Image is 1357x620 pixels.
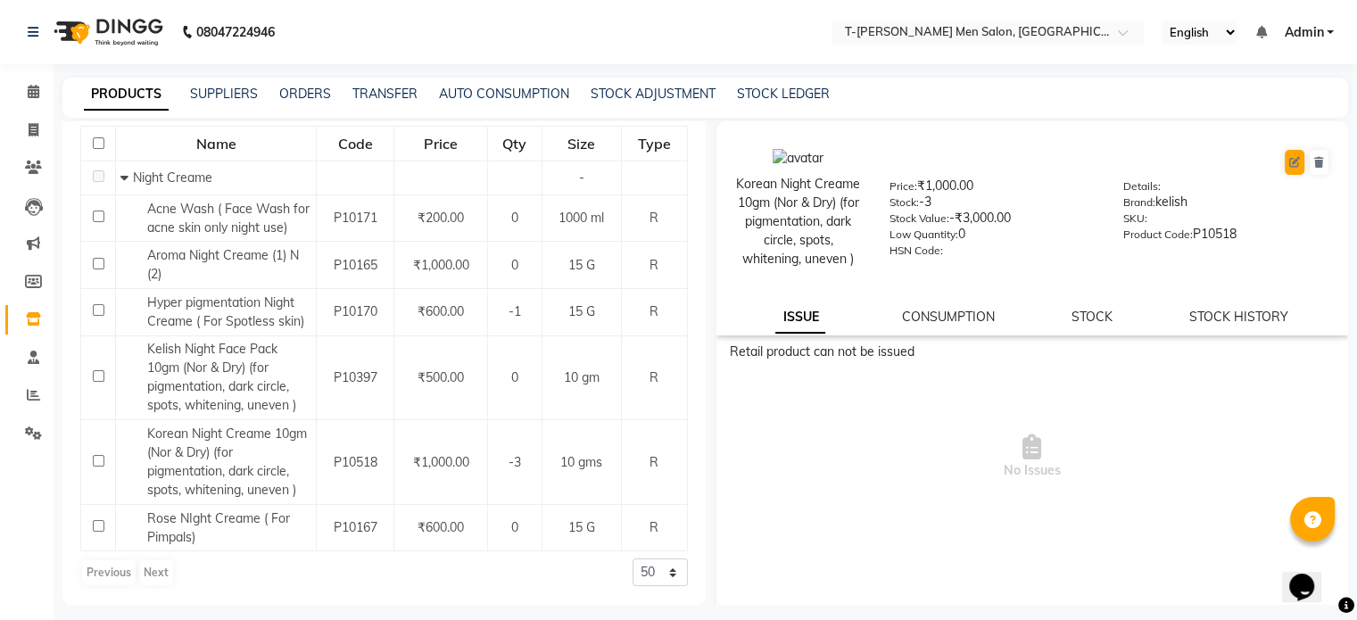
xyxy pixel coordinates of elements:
[568,303,595,319] span: 15 G
[190,86,258,102] a: SUPPLIERS
[334,210,377,226] span: P10171
[334,303,377,319] span: P10170
[889,178,917,194] label: Price:
[418,210,464,226] span: ₹200.00
[418,369,464,385] span: ₹500.00
[279,86,331,102] a: ORDERS
[889,194,919,211] label: Stock:
[889,243,943,259] label: HSN Code:
[730,368,1336,547] span: No Issues
[889,209,1096,234] div: -₹3,000.00
[560,454,602,470] span: 10 gms
[1123,194,1155,211] label: Brand:
[147,341,296,413] span: Kelish Night Face Pack 10gm (Nor & Dry) (for pigmentation, dark circle, spots, whitening, uneven )
[902,309,995,325] a: CONSUMPTION
[650,369,658,385] span: R
[147,201,310,236] span: Acne Wash ( Face Wash for acne skin only night use)
[564,369,600,385] span: 10 gm
[511,210,518,226] span: 0
[568,519,595,535] span: 15 G
[650,303,658,319] span: R
[1284,23,1323,42] span: Admin
[650,519,658,535] span: R
[334,454,377,470] span: P10518
[196,7,275,57] b: 08047224946
[418,303,464,319] span: ₹600.00
[509,454,521,470] span: -3
[1123,211,1147,227] label: SKU:
[511,369,518,385] span: 0
[147,294,304,329] span: Hyper pigmentation Night Creame ( For Spotless skin)
[889,177,1096,202] div: ₹1,000.00
[509,303,521,319] span: -1
[334,369,377,385] span: P10397
[623,128,686,160] div: Type
[334,519,377,535] span: P10167
[773,149,823,168] img: avatar
[318,128,393,160] div: Code
[568,257,595,273] span: 15 G
[1123,225,1330,250] div: P10518
[511,257,518,273] span: 0
[511,519,518,535] span: 0
[117,128,315,160] div: Name
[1123,193,1330,218] div: kelish
[1072,309,1113,325] a: STOCK
[147,247,299,282] span: Aroma Night Creame (1) N (2)
[559,210,604,226] span: 1000 ml
[730,343,1336,361] div: Retail product can not be issued
[147,510,290,545] span: Rose NIght Creame ( For Pimpals)
[489,128,540,160] div: Qty
[543,128,620,160] div: Size
[413,257,469,273] span: ₹1,000.00
[889,225,1096,250] div: 0
[120,169,133,186] span: Collapse Row
[650,454,658,470] span: R
[737,86,830,102] a: STOCK LEDGER
[650,210,658,226] span: R
[439,86,569,102] a: AUTO CONSUMPTION
[734,175,864,269] div: Korean Night Creame 10gm (Nor & Dry) (for pigmentation, dark circle, spots, whitening, uneven )
[147,426,307,498] span: Korean Night Creame 10gm (Nor & Dry) (for pigmentation, dark circle, spots, whitening, uneven )
[413,454,469,470] span: ₹1,000.00
[334,257,377,273] span: P10165
[352,86,418,102] a: TRANSFER
[579,169,584,186] span: -
[133,169,212,186] span: Night Creame
[650,257,658,273] span: R
[1282,549,1339,602] iframe: chat widget
[84,79,169,111] a: PRODUCTS
[1123,178,1161,194] label: Details:
[418,519,464,535] span: ₹600.00
[889,211,949,227] label: Stock Value:
[1189,309,1288,325] a: STOCK HISTORY
[1123,227,1193,243] label: Product Code:
[395,128,486,160] div: Price
[46,7,168,57] img: logo
[775,302,825,334] a: ISSUE
[889,193,1096,218] div: -3
[591,86,716,102] a: STOCK ADJUSTMENT
[889,227,958,243] label: Low Quantity:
